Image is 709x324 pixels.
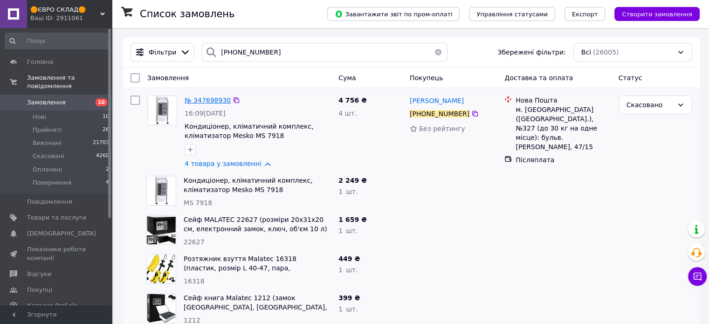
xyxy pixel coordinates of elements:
[184,317,200,324] span: 1212
[33,139,62,147] span: Виконані
[497,48,565,57] span: Збережені фільтри:
[184,238,205,246] span: 22627
[626,100,673,110] div: Скасовано
[30,6,100,14] span: 🟠ЄВРО СКЛАД🟠
[147,176,176,205] img: Фото товару
[27,198,72,206] span: Повідомлення
[338,266,358,274] span: 1 шт.
[147,215,176,244] img: Фото товару
[338,227,358,234] span: 1 шт.
[184,277,205,285] span: 16318
[327,7,460,21] button: Завантажити звіт по пром-оплаті
[476,11,548,18] span: Управління статусами
[581,48,591,57] span: Всі
[27,270,51,278] span: Відгуки
[410,74,443,82] span: Покупець
[96,98,107,106] span: 10
[93,139,109,147] span: 21703
[27,302,77,310] span: Каталог ProSale
[27,214,86,222] span: Товари та послуги
[605,10,700,17] a: Створити замовлення
[27,58,53,66] span: Головна
[27,74,112,90] span: Замовлення та повідомлення
[96,152,109,160] span: 4260
[338,74,356,82] span: Cума
[688,267,707,286] button: Чат з покупцем
[185,110,226,117] span: 16:09[DATE]
[469,7,555,21] button: Управління статусами
[338,255,360,262] span: 449 ₴
[572,11,598,18] span: Експорт
[184,294,327,320] a: Сейф книга Malatec 1212 (замок [GEOGRAPHIC_DATA], [GEOGRAPHIC_DATA], [GEOGRAPHIC_DATA])
[593,48,619,56] span: (26005)
[622,11,692,18] span: Створити замовлення
[148,96,177,125] img: Фото товару
[106,165,109,174] span: 2
[185,123,321,158] a: Кондиціонер, кліматичний комплекс, кліматизатор Mesko MS 7918 (охолодження, зволоження, очищення,...
[103,126,109,134] span: 26
[419,125,465,132] span: Без рейтингу
[5,33,110,49] input: Пошук
[30,14,112,22] div: Ваш ID: 2911061
[147,255,176,283] img: Фото товару
[149,48,176,57] span: Фільтри
[338,188,358,195] span: 1 шт.
[33,165,62,174] span: Оплачені
[185,97,231,104] a: № 347698930
[140,8,234,20] h1: Список замовлень
[338,305,358,313] span: 1 шт.
[27,245,86,262] span: Показники роботи компанії
[33,152,64,160] span: Скасовані
[27,229,96,238] span: [DEMOGRAPHIC_DATA]
[338,110,357,117] span: 4 шт.
[147,96,177,125] a: Фото товару
[516,155,611,165] div: Післяплата
[103,113,109,121] span: 10
[185,160,262,167] a: 4 товара у замовленні
[106,179,109,187] span: 4
[184,255,296,281] a: Розтяжник взуття Malatec 16318 (пластик, розмір L 40-47, пара, [GEOGRAPHIC_DATA])
[614,7,700,21] button: Створити замовлення
[27,98,66,107] span: Замовлення
[184,177,320,212] a: Кондиціонер, кліматичний комплекс, кліматизатор Mesko MS 7918 (охолодження, зволоження, очищення,...
[33,126,62,134] span: Прийняті
[410,97,464,104] span: [PERSON_NAME]
[516,96,611,105] div: Нова Пошта
[335,10,452,18] span: Завантажити звіт по пром-оплаті
[564,7,606,21] button: Експорт
[184,199,212,207] span: MS 7918
[147,294,176,323] img: Фото товару
[202,43,447,62] input: Пошук за номером замовлення, ПІБ покупця, номером телефону, Email, номером накладної
[147,74,189,82] span: Замовлення
[410,96,464,105] a: [PERSON_NAME]
[184,216,327,233] a: Сейф MALATEC 22627 (розміри 20х31х20 см, електронний замок, ключ, об'єм 10 л)
[338,97,367,104] span: 4 756 ₴
[504,74,573,82] span: Доставка та оплата
[429,43,447,62] button: Очистить
[410,110,469,117] div: [PHONE_NUMBER]
[27,286,52,294] span: Покупці
[338,177,367,184] span: 2 249 ₴
[33,113,46,121] span: Нові
[619,74,642,82] span: Статус
[338,216,367,223] span: 1 659 ₴
[516,105,611,152] div: м. [GEOGRAPHIC_DATA] ([GEOGRAPHIC_DATA].), №327 (до 30 кг на одне місце): бульв. [PERSON_NAME], 4...
[33,179,71,187] span: Повернення
[338,294,360,302] span: 399 ₴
